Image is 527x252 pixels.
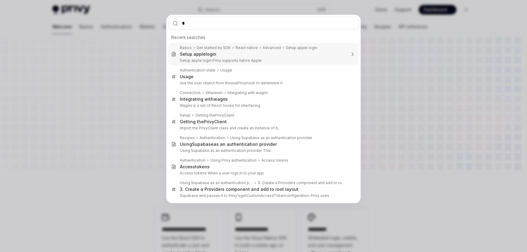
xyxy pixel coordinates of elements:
div: Setup [180,113,190,118]
b: usePrivy [231,81,246,85]
b: getCustomAccessToken [240,193,285,198]
b: wag [214,96,223,102]
div: Basics [180,45,192,50]
div: Access s [180,164,210,170]
div: Advanced [263,45,281,50]
div: Using Privy authentication [210,158,257,163]
div: Authentication [200,135,225,140]
div: Integrating with mi [180,96,228,102]
div: Getting the [180,119,227,124]
div: React native [236,45,258,50]
p: Supabase and passes it to Privy's configuration. Privy uses [180,193,346,198]
p: Setup apple login Privy supports native Apple [180,58,346,63]
p: Import the PrivyClient class and create an instance of it, [180,126,346,131]
div: Using Supabase as an authentication provider [180,180,253,185]
div: Access tokens [261,158,288,163]
div: Usage [180,74,194,79]
div: Ethereum [206,90,223,95]
p: Access tokens When a user logs in to your app [180,171,346,176]
div: Authentication state [180,68,215,73]
div: Getting the [195,113,234,118]
p: use the user object from the hook to determine if [180,81,346,86]
b: Supabase [192,142,214,147]
div: Setup apple [180,51,216,57]
div: Usage [220,68,232,73]
span: Recent searches [171,34,205,40]
div: Integrating with wagmi [228,90,268,95]
div: 3. Create a Providers component and add to root layout [258,180,346,185]
b: token [195,164,207,169]
div: Setup apple login [286,45,317,50]
div: Get started by SDK [197,45,231,50]
b: login [206,51,216,57]
p: Wagmi is a set of React hooks for interfacing [180,103,346,108]
p: Using Supabase as an authentication provider This [180,148,346,153]
b: PrivyClient [204,119,227,124]
div: Using Supabase as an authentication provider [230,135,312,140]
div: 3. Create a Providers component and add to root layout [180,187,298,192]
b: PrivyClient [215,113,234,117]
div: Recipes [180,135,195,140]
div: Connectors [180,90,201,95]
div: Authentication [180,158,205,163]
div: Using as an authentication provider [180,142,277,147]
